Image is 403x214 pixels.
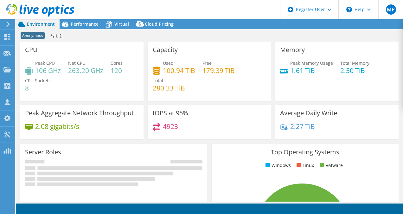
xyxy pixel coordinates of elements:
[280,46,305,53] h3: Memory
[114,21,129,27] span: Virtual
[35,123,79,130] h4: 2.08 gigabits/s
[202,67,235,74] h4: 179.39 TiB
[264,162,291,169] li: Windows
[21,32,45,39] span: Anonymous
[48,32,73,39] h1: SICC
[340,67,369,74] h4: 2.50 TiB
[290,123,315,130] h4: 2.27 TiB
[111,60,123,66] span: Cores
[25,149,61,156] h3: Server Roles
[346,7,352,12] svg: \n
[35,60,55,66] span: Peak CPU
[25,110,134,117] h3: Peak Aggregate Network Throughput
[153,77,163,84] span: Total
[71,21,99,27] span: Performance
[216,149,394,156] h3: Top Operating Systems
[386,4,396,15] span: MP
[35,67,61,74] h4: 106 GHz
[290,67,333,74] h4: 1.61 TiB
[280,110,337,117] h3: Average Daily Write
[25,46,38,53] h3: CPU
[153,84,185,91] h4: 280.33 TiB
[318,162,343,169] li: VMware
[145,21,174,27] span: Cloud Pricing
[153,46,178,53] h3: Capacity
[163,60,174,66] span: Used
[68,67,103,74] h4: 263.20 GHz
[163,123,178,130] h4: 4923
[202,60,212,66] span: Free
[111,67,123,74] h4: 120
[163,67,195,74] h4: 100.94 TiB
[25,77,51,84] span: CPU Sockets
[25,84,51,91] h4: 8
[290,60,333,66] span: Peak Memory Usage
[27,21,55,27] span: Environment
[68,60,86,66] span: Net CPU
[295,162,314,169] li: Linux
[340,60,369,66] span: Total Memory
[153,110,188,117] h3: IOPS at 95%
